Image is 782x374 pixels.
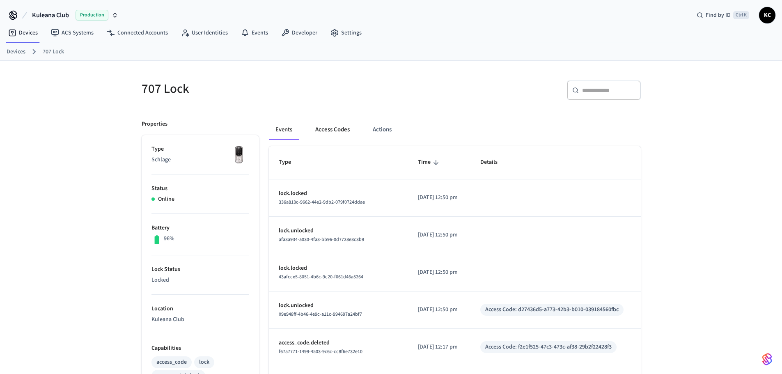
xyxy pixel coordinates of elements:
p: access_code.deleted [279,339,399,347]
button: KC [759,7,775,23]
p: Battery [151,224,249,232]
p: [DATE] 12:50 pm [418,305,461,314]
a: 707 Lock [43,48,64,56]
p: [DATE] 12:50 pm [418,231,461,239]
p: lock.locked [279,264,399,273]
p: [DATE] 12:50 pm [418,193,461,202]
p: Location [151,305,249,313]
a: ACS Systems [44,25,100,40]
div: Find by IDCtrl K [690,8,756,23]
p: Status [151,184,249,193]
img: SeamLogoGradient.69752ec5.svg [762,353,772,366]
span: Details [480,156,508,169]
p: Kuleana Club [151,315,249,324]
img: Yale Assure Touchscreen Wifi Smart Lock, Satin Nickel, Front [229,145,249,165]
h5: 707 Lock [142,80,386,97]
p: 96% [164,234,174,243]
p: lock.locked [279,189,399,198]
button: Actions [366,120,398,140]
span: 336a813c-9662-44e2-9db2-079f0724ddae [279,199,365,206]
p: Online [158,195,174,204]
p: Locked [151,276,249,285]
button: Access Codes [309,120,356,140]
span: 43afcce5-8051-4b6c-9c20-f061d46a5264 [279,273,363,280]
button: Events [269,120,299,140]
a: Connected Accounts [100,25,174,40]
p: Schlage [151,156,249,164]
span: Production [76,10,108,21]
span: afa3a934-a030-4fa3-bb96-0d7728e3c3b9 [279,236,364,243]
span: f6757771-1499-4503-9c6c-cc8f6e732e10 [279,348,362,355]
p: Lock Status [151,265,249,274]
p: [DATE] 12:17 pm [418,343,461,351]
span: Ctrl K [733,11,749,19]
span: 09e948ff-4b46-4e9c-a11c-994697a24bf7 [279,311,362,318]
span: Find by ID [706,11,731,19]
p: [DATE] 12:50 pm [418,268,461,277]
p: lock.unlocked [279,227,399,235]
a: User Identities [174,25,234,40]
p: Capabilities [151,344,249,353]
div: access_code [156,358,187,367]
a: Devices [2,25,44,40]
div: Access Code: f2e1f525-47c3-473c-af38-29b2f22428f3 [485,343,612,351]
a: Events [234,25,275,40]
span: Type [279,156,302,169]
p: Type [151,145,249,154]
div: Access Code: d27436d5-a773-42b3-b010-039184560fbc [485,305,619,314]
span: KC [760,8,775,23]
div: ant example [269,120,641,140]
a: Developer [275,25,324,40]
div: lock [199,358,209,367]
a: Devices [7,48,25,56]
p: Properties [142,120,167,128]
p: lock.unlocked [279,301,399,310]
a: Settings [324,25,368,40]
span: Kuleana Club [32,10,69,20]
span: Time [418,156,441,169]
